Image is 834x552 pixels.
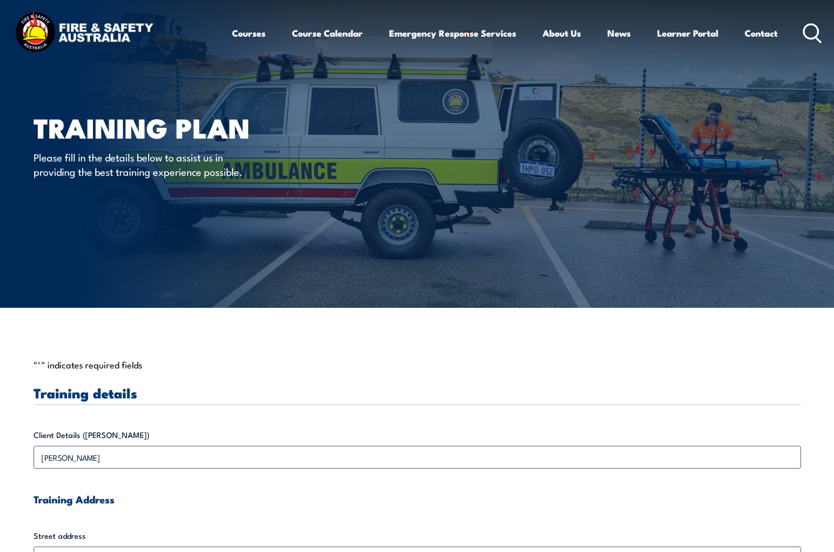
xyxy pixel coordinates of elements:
[607,19,631,47] a: News
[745,19,778,47] a: Contact
[34,429,801,441] label: Client Details ([PERSON_NAME])
[34,359,801,371] p: " " indicates required fields
[34,150,252,178] p: Please fill in the details below to assist us in providing the best training experience possible.
[389,19,516,47] a: Emergency Response Services
[34,530,801,542] label: Street address
[232,19,266,47] a: Courses
[34,386,801,400] h3: Training details
[657,19,718,47] a: Learner Portal
[34,493,801,506] h4: Training Address
[34,115,330,139] h1: Training plan
[543,19,581,47] a: About Us
[292,19,363,47] a: Course Calendar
